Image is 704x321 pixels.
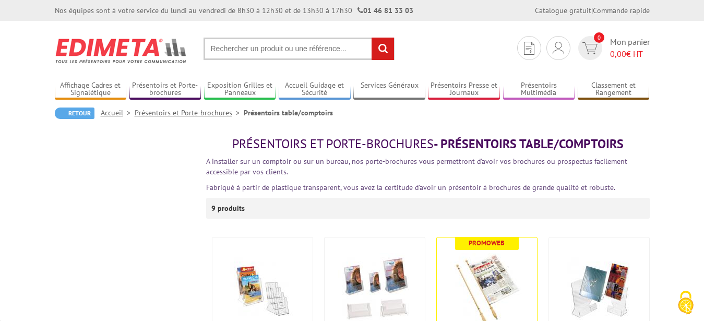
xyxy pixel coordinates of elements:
img: devis rapide [524,42,534,55]
input: Rechercher un produit ou une référence... [204,38,395,60]
span: 0,00 [610,49,626,59]
span: Présentoirs et Porte-brochures [232,136,434,152]
a: devis rapide 0 Mon panier 0,00€ HT [576,36,650,60]
a: Accueil [101,108,135,117]
button: Cookies (fenêtre modale) [667,286,704,321]
a: Présentoirs et Porte-brochures [129,81,201,98]
a: Présentoirs Presse et Journaux [428,81,500,98]
a: Exposition Grilles et Panneaux [204,81,276,98]
a: Accueil Guidage et Sécurité [279,81,351,98]
p: 9 produits [211,198,250,219]
a: Catalogue gratuit [535,6,591,15]
a: Retour [55,108,94,119]
a: Commande rapide [593,6,650,15]
b: Promoweb [469,239,505,247]
font: Fabriqué à partir de plastique transparent, vous avez la certitude d’avoir un présentoir à brochu... [206,183,615,192]
span: Mon panier [610,36,650,60]
div: Nos équipes sont à votre service du lundi au vendredi de 8h30 à 12h30 et de 13h30 à 17h30 [55,5,413,16]
img: devis rapide [553,42,564,54]
a: Services Généraux [353,81,425,98]
a: Classement et Rangement [578,81,650,98]
img: Edimeta [55,31,188,70]
li: Présentoirs table/comptoirs [244,108,333,118]
div: | [535,5,650,16]
img: devis rapide [582,42,598,54]
h1: - Présentoirs table/comptoirs [206,137,650,151]
span: € HT [610,48,650,60]
a: Présentoirs Multimédia [503,81,575,98]
strong: 01 46 81 33 03 [357,6,413,15]
a: Présentoirs et Porte-brochures [135,108,244,117]
span: 0 [594,32,604,43]
img: Cookies (fenêtre modale) [673,290,699,316]
input: rechercher [372,38,394,60]
font: A installer sur un comptoir ou sur un bureau, nos porte-brochures vous permettront d’avoir vos br... [206,157,627,176]
a: Affichage Cadres et Signalétique [55,81,127,98]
